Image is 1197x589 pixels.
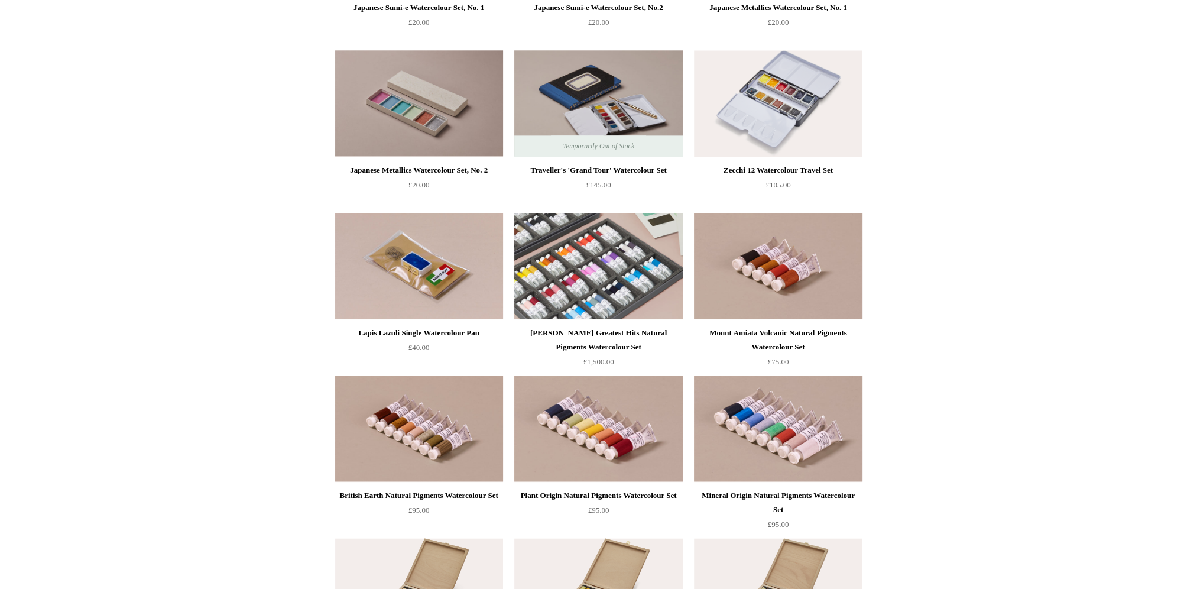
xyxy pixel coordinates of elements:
a: British Earth Natural Pigments Watercolour Set British Earth Natural Pigments Watercolour Set [335,376,503,482]
div: Japanese Sumi-e Watercolour Set, No.2 [517,1,679,15]
span: £95.00 [588,506,609,514]
a: Plant Origin Natural Pigments Watercolour Set Plant Origin Natural Pigments Watercolour Set [514,376,682,482]
div: Plant Origin Natural Pigments Watercolour Set [517,488,679,503]
a: Traveller's 'Grand Tour' Watercolour Set Traveller's 'Grand Tour' Watercolour Set Temporarily Out... [514,50,682,157]
a: Lapis Lazuli Single Watercolour Pan £40.00 [335,326,503,374]
span: £105.00 [765,180,790,189]
a: Mineral Origin Natural Pigments Watercolour Set £95.00 [694,488,862,537]
a: Mineral Origin Natural Pigments Watercolour Set Mineral Origin Natural Pigments Watercolour Set [694,376,862,482]
a: British Earth Natural Pigments Watercolour Set £95.00 [335,488,503,537]
div: Mount Amiata Volcanic Natural Pigments Watercolour Set [697,326,859,354]
span: £75.00 [768,357,789,366]
div: Mineral Origin Natural Pigments Watercolour Set [697,488,859,517]
div: [PERSON_NAME] Greatest Hits Natural Pigments Watercolour Set [517,326,679,354]
span: £95.00 [768,520,789,529]
span: £20.00 [768,18,789,27]
img: Zecchi 12 Watercolour Travel Set [694,50,862,157]
div: Japanese Sumi-e Watercolour Set, No. 1 [338,1,500,15]
div: Japanese Metallics Watercolour Set, No. 2 [338,163,500,177]
a: Traveller's 'Grand Tour' Watercolour Set £145.00 [514,163,682,212]
a: Japanese Metallics Watercolour Set, No. 2 £20.00 [335,163,503,212]
a: Zecchi 12 Watercolour Travel Set Zecchi 12 Watercolour Travel Set [694,50,862,157]
img: Mount Amiata Volcanic Natural Pigments Watercolour Set [694,213,862,319]
div: Zecchi 12 Watercolour Travel Set [697,163,859,177]
img: Lapis Lazuli Single Watercolour Pan [335,213,503,319]
a: Mount Amiata Volcanic Natural Pigments Watercolour Set Mount Amiata Volcanic Natural Pigments Wat... [694,213,862,319]
a: Japanese Sumi-e Watercolour Set, No.2 £20.00 [514,1,682,49]
span: £20.00 [408,18,430,27]
a: Japanese Metallics Watercolour Set, No. 2 Japanese Metallics Watercolour Set, No. 2 [335,50,503,157]
span: £20.00 [408,180,430,189]
a: Japanese Metallics Watercolour Set, No. 1 £20.00 [694,1,862,49]
a: Japanese Sumi-e Watercolour Set, No. 1 £20.00 [335,1,503,49]
img: British Earth Natural Pigments Watercolour Set [335,376,503,482]
span: £20.00 [588,18,609,27]
div: British Earth Natural Pigments Watercolour Set [338,488,500,503]
img: Traveller's 'Grand Tour' Watercolour Set [514,50,682,157]
a: Lapis Lazuli Single Watercolour Pan Lapis Lazuli Single Watercolour Pan [335,213,503,319]
img: Wallace Seymour Greatest Hits Natural Pigments Watercolour Set [514,213,682,319]
span: £1,500.00 [583,357,614,366]
a: Wallace Seymour Greatest Hits Natural Pigments Watercolour Set Wallace Seymour Greatest Hits Natu... [514,213,682,319]
a: Mount Amiata Volcanic Natural Pigments Watercolour Set £75.00 [694,326,862,374]
span: £145.00 [586,180,611,189]
a: Zecchi 12 Watercolour Travel Set £105.00 [694,163,862,212]
a: [PERSON_NAME] Greatest Hits Natural Pigments Watercolour Set £1,500.00 [514,326,682,374]
div: Lapis Lazuli Single Watercolour Pan [338,326,500,340]
img: Mineral Origin Natural Pigments Watercolour Set [694,376,862,482]
img: Plant Origin Natural Pigments Watercolour Set [514,376,682,482]
div: Traveller's 'Grand Tour' Watercolour Set [517,163,679,177]
span: Temporarily Out of Stock [551,135,646,157]
div: Japanese Metallics Watercolour Set, No. 1 [697,1,859,15]
img: Japanese Metallics Watercolour Set, No. 2 [335,50,503,157]
span: £95.00 [408,506,430,514]
a: Plant Origin Natural Pigments Watercolour Set £95.00 [514,488,682,537]
span: £40.00 [408,343,430,352]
